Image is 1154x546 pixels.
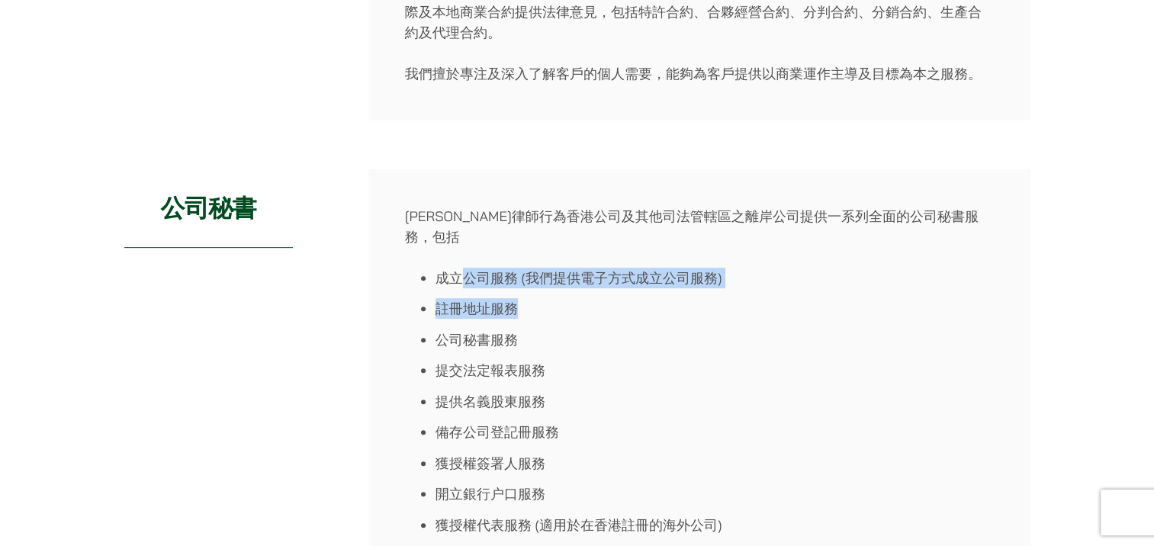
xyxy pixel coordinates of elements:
h2: 公司秘書 [124,169,293,248]
li: 提供名義股東服務 [436,391,994,412]
li: 獲授權簽署人服務 [436,453,994,474]
li: 成立公司服務 (我們提供電子方式成立公司服務) [436,268,994,288]
li: 公司秘書服務 [436,329,994,350]
li: 開立銀行户口服務 [436,483,994,504]
p: 我們擅於專注及深入了解客戶的個人需要，能夠為客戶提供以商業運作主導及目標為本之服務。 [405,63,994,84]
li: 備存公司登記冊服務 [436,422,994,442]
li: 提交法定報表服務 [436,360,994,381]
p: [PERSON_NAME]律師行為香港公司及其他司法管轄區之離岸公司提供一系列全面的公司秘書服務，包括 [405,206,994,247]
li: 註冊地址服務 [436,298,994,319]
li: 獲授權代表服務 (適用於在香港註冊的海外公司) [436,515,994,535]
